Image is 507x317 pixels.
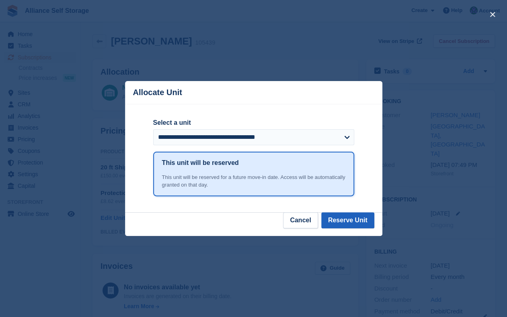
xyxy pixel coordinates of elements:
button: close [486,8,499,21]
button: Reserve Unit [321,212,374,228]
h1: This unit will be reserved [162,158,239,168]
p: Allocate Unit [133,88,182,97]
div: This unit will be reserved for a future move-in date. Access will be automatically granted on tha... [162,173,345,189]
label: Select a unit [153,118,354,128]
button: Cancel [283,212,318,228]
